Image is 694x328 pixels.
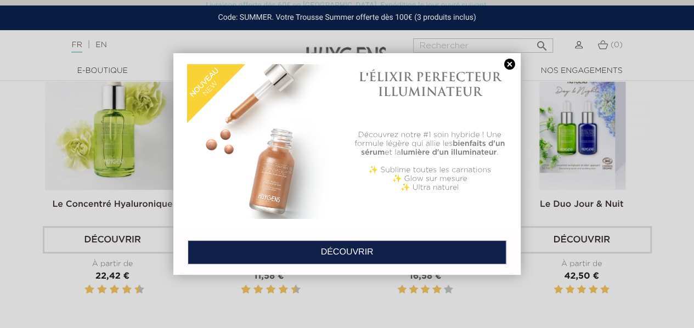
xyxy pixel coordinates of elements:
h1: L'ÉLIXIR PERFECTEUR ILLUMINATEUR [353,70,507,99]
p: Découvrez notre #1 soin hybride ! Une formule légère qui allie les et la . [353,131,507,157]
p: ✨ Glow sur mesure [353,174,507,183]
p: ✨ Sublime toutes les carnations [353,166,507,174]
b: bienfaits d'un sérum [361,140,505,156]
b: lumière d'un illuminateur [401,149,497,156]
a: DÉCOUVRIR [188,240,506,264]
p: ✨ Ultra naturel [353,183,507,192]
